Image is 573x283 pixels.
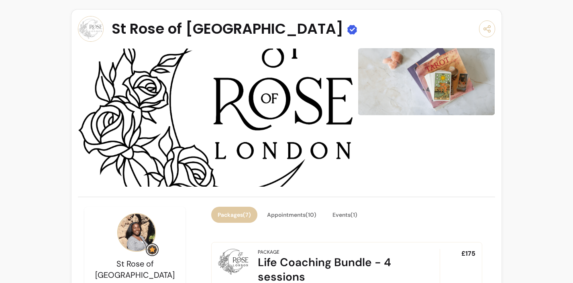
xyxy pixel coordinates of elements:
[211,207,257,223] button: Packages(7)
[218,249,248,275] img: Life Coaching Bundle - 4 sessions
[117,213,156,252] img: Provider image
[261,207,323,223] button: Appointments(10)
[258,249,279,255] div: Package
[326,207,364,223] button: Events(1)
[112,21,343,37] span: St Rose of [GEOGRAPHIC_DATA]
[95,259,175,280] span: St Rose of [GEOGRAPHIC_DATA]
[147,245,157,254] img: Grow
[78,16,104,42] img: Provider image
[78,48,353,187] img: image-0
[358,36,495,128] img: image-1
